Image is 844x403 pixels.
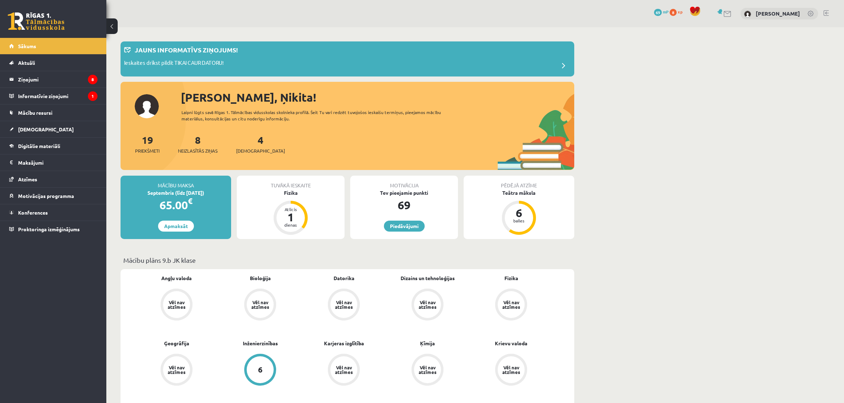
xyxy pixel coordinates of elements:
span: 69 [654,9,662,16]
legend: Maksājumi [18,154,97,171]
p: Mācību plāns 9.b JK klase [123,255,571,265]
span: mP [663,9,669,15]
a: Atzīmes [9,171,97,187]
div: Mācību maksa [121,176,231,189]
a: Jauns informatīvs ziņojums! Ieskaites drīkst pildīt TIKAI CAUR DATORU! [124,45,571,73]
div: Septembris (līdz [DATE]) [121,189,231,197]
span: [DEMOGRAPHIC_DATA] [18,126,74,132]
a: Proktoringa izmēģinājums [9,221,97,237]
span: Mācību resursi [18,109,52,116]
a: Digitālie materiāli [9,138,97,154]
a: [PERSON_NAME] [756,10,800,17]
div: 6 [258,366,263,374]
div: Vēl nav atzīmes [418,365,437,374]
a: Vēl nav atzīmes [135,289,218,322]
a: Vēl nav atzīmes [135,354,218,387]
div: Vēl nav atzīmes [501,300,521,309]
span: xp [678,9,682,15]
div: dienas [280,223,301,227]
a: Mācību resursi [9,104,97,121]
div: Vēl nav atzīmes [418,300,437,309]
a: Vēl nav atzīmes [469,289,553,322]
div: [PERSON_NAME], Ņikita! [181,89,574,106]
legend: Informatīvie ziņojumi [18,88,97,104]
a: Sākums [9,38,97,54]
a: Ķīmija [420,340,435,347]
a: 6 [218,354,302,387]
a: Dizains un tehnoloģijas [401,274,455,282]
div: Vēl nav atzīmes [334,365,354,374]
div: Motivācija [350,176,458,189]
div: Atlicis [280,207,301,211]
a: Ziņojumi8 [9,71,97,87]
a: Vēl nav atzīmes [302,289,386,322]
a: Bioloģija [250,274,271,282]
span: Sākums [18,43,36,49]
a: [DEMOGRAPHIC_DATA] [9,121,97,137]
a: Konferences [9,204,97,221]
div: Pēdējā atzīme [464,176,574,189]
a: Apmaksāt [158,221,194,232]
div: Vēl nav atzīmes [501,365,521,374]
span: Proktoringa izmēģinājums [18,226,80,232]
a: Motivācijas programma [9,188,97,204]
div: 6 [508,207,530,218]
a: 19Priekšmeti [135,134,160,154]
a: Maksājumi [9,154,97,171]
div: Tev pieejamie punkti [350,189,458,197]
a: Teātra māksla 6 balles [464,189,574,236]
span: 8 [670,9,677,16]
a: Krievu valoda [495,340,527,347]
span: € [188,196,192,206]
div: Vēl nav atzīmes [167,300,186,309]
div: Laipni lūgts savā Rīgas 1. Tālmācības vidusskolas skolnieka profilā. Šeit Tu vari redzēt tuvojošo... [181,109,454,122]
a: Angļu valoda [161,274,192,282]
div: Fizika [237,189,345,197]
a: Rīgas 1. Tālmācības vidusskola [8,12,65,30]
a: Vēl nav atzīmes [302,354,386,387]
div: Vēl nav atzīmes [250,300,270,309]
a: Karjeras izglītība [324,340,364,347]
div: Vēl nav atzīmes [167,365,186,374]
a: Aktuāli [9,55,97,71]
div: Teātra māksla [464,189,574,197]
a: 8 xp [670,9,686,15]
a: 8Neizlasītās ziņas [178,134,218,154]
i: 8 [88,75,97,84]
a: Piedāvājumi [384,221,425,232]
span: Motivācijas programma [18,193,74,199]
a: Ģeogrāfija [164,340,189,347]
p: Ieskaites drīkst pildīt TIKAI CAUR DATORU! [124,59,224,69]
div: Vēl nav atzīmes [334,300,354,309]
a: Vēl nav atzīmes [469,354,553,387]
span: Aktuāli [18,59,35,66]
span: Neizlasītās ziņas [178,147,218,154]
div: 69 [350,197,458,214]
a: Informatīvie ziņojumi1 [9,88,97,104]
span: Priekšmeti [135,147,160,154]
span: [DEMOGRAPHIC_DATA] [236,147,285,154]
p: Jauns informatīvs ziņojums! [135,45,238,55]
div: Tuvākā ieskaite [237,176,345,189]
legend: Ziņojumi [18,71,97,87]
span: Konferences [18,209,48,216]
a: 69 mP [654,9,669,15]
a: Fizika Atlicis 1 dienas [237,189,345,236]
a: 4[DEMOGRAPHIC_DATA] [236,134,285,154]
a: Vēl nav atzīmes [218,289,302,322]
i: 1 [88,91,97,101]
span: Atzīmes [18,176,37,182]
a: Inženierzinības [243,340,278,347]
a: Vēl nav atzīmes [386,289,469,322]
div: 1 [280,211,301,223]
a: Vēl nav atzīmes [386,354,469,387]
div: 65.00 [121,197,231,214]
span: Digitālie materiāli [18,143,60,149]
a: Fizika [504,274,518,282]
a: Datorika [334,274,354,282]
img: Ņikita Morozovs [744,11,751,18]
div: balles [508,218,530,223]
